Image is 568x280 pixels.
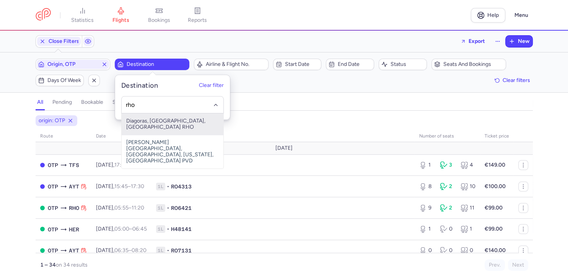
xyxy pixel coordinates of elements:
[440,247,454,254] div: 0
[63,7,102,24] a: statistics
[122,113,223,135] span: Diagoras, [GEOGRAPHIC_DATA], [GEOGRAPHIC_DATA] RHO
[132,226,147,232] time: 06:45
[47,77,81,84] span: Days of week
[156,183,165,190] span: 1L
[127,61,187,67] span: Destination
[485,162,505,168] strong: €149.00
[96,226,147,232] span: [DATE],
[178,7,216,24] a: reports
[492,75,533,86] button: Clear filters
[461,247,475,254] div: 0
[37,99,43,106] h4: all
[132,247,146,254] time: 08:20
[194,59,269,70] button: Airline & Flight No.
[167,225,169,233] span: •
[91,131,151,142] th: date
[510,8,533,23] button: Menu
[48,225,58,234] span: Henri Coanda International, Bucharest, Romania
[171,247,192,254] span: RO7131
[112,17,129,24] span: flights
[114,226,129,232] time: 05:00
[151,131,415,142] th: Flight number
[114,162,128,168] time: 17:00
[140,7,178,24] a: bookings
[206,61,266,67] span: Airline & Flight No.
[40,262,56,268] strong: 1 – 34
[81,99,103,106] h4: bookable
[48,204,58,212] span: OTP
[131,183,144,190] time: 17:30
[48,182,58,191] span: Henri Coanda International, Bucharest, Romania
[39,117,65,124] span: origin: OTP
[40,227,45,231] span: OPEN
[114,247,129,254] time: 06:35
[461,204,475,212] div: 11
[96,205,144,211] span: [DATE],
[156,204,165,212] span: 1L
[508,259,528,271] button: Next
[485,205,503,211] strong: €99.00
[36,59,110,70] button: Origin, OTP
[469,38,485,44] span: Export
[114,162,145,168] span: –
[326,59,374,70] button: End date
[440,204,454,212] div: 2
[114,205,144,211] span: –
[56,262,88,268] span: on 34 results
[485,259,505,271] button: Prev.
[419,183,434,190] div: 8
[47,61,98,67] span: Origin, OTP
[102,7,140,24] a: flights
[122,135,223,169] span: [PERSON_NAME][GEOGRAPHIC_DATA], [GEOGRAPHIC_DATA], [US_STATE], [GEOGRAPHIC_DATA] PVD
[471,8,505,23] a: Help
[156,225,165,233] span: 1L
[518,38,529,44] span: New
[379,59,427,70] button: Status
[69,246,79,255] span: Antalya, Antalya, Turkey
[171,204,192,212] span: RO6421
[167,183,169,190] span: •
[48,246,58,255] span: OTP
[485,247,506,254] strong: €140.00
[171,183,192,190] span: RO4313
[114,183,144,190] span: –
[114,205,129,211] time: 05:55
[275,145,293,151] span: [DATE]
[114,183,128,190] time: 15:45
[431,59,506,70] button: Seats and bookings
[506,36,532,47] button: New
[461,183,475,190] div: 10
[69,161,79,169] span: TFS
[114,247,146,254] span: –
[419,247,434,254] div: 0
[461,161,475,169] div: 4
[167,247,169,254] span: •
[69,225,79,234] span: Nikos Kazantzakis Airport, Irákleion, Greece
[419,225,434,233] div: 1
[69,204,79,212] span: Diagoras, Ródos, Greece
[148,17,170,24] span: bookings
[273,59,321,70] button: Start date
[456,35,490,47] button: Export
[71,17,94,24] span: statistics
[485,183,506,190] strong: €100.00
[440,225,454,233] div: 0
[96,162,145,168] span: [DATE],
[391,61,424,67] span: Status
[440,183,454,190] div: 2
[40,206,45,210] span: OPEN
[285,61,319,67] span: Start date
[48,161,58,169] span: OTP
[480,131,514,142] th: Ticket price
[112,99,132,106] h4: sold out
[114,226,147,232] span: –
[49,38,79,44] span: Close Filters
[36,8,51,22] a: CitizenPlane red outlined logo
[338,61,371,67] span: End date
[503,77,530,83] span: Clear filters
[461,225,475,233] div: 1
[199,82,224,88] button: Clear filter
[485,226,503,232] strong: €99.00
[96,247,146,254] span: [DATE],
[96,183,144,190] span: [DATE],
